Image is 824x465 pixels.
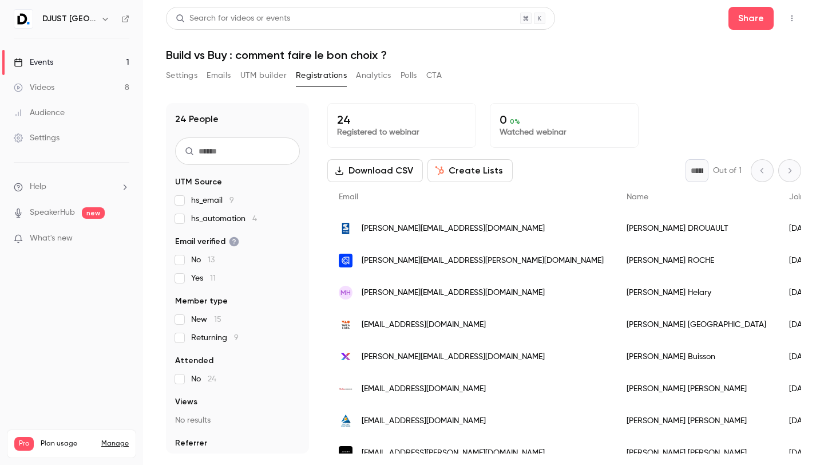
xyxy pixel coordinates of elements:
span: hs_email [191,195,234,206]
span: No [191,373,216,385]
img: roederer.fr [339,414,352,428]
p: 0 [500,113,629,127]
img: jimmyfairly.com [339,446,352,460]
div: Search for videos or events [176,13,290,25]
span: MH [340,287,351,298]
span: 4 [252,215,257,223]
li: help-dropdown-opener [14,181,129,193]
img: auchan.fr [339,382,352,396]
span: Member type [175,295,228,307]
h6: DJUST [GEOGRAPHIC_DATA] [42,13,96,25]
img: algolia.com [339,254,352,267]
div: [PERSON_NAME] Helary [615,277,778,309]
p: Out of 1 [713,165,742,176]
span: [EMAIL_ADDRESS][DOMAIN_NAME] [362,383,486,395]
img: DJUST France [14,10,33,28]
div: Events [14,57,53,68]
div: [PERSON_NAME] [PERSON_NAME] [615,373,778,405]
span: Referrer [175,438,207,449]
span: Views [175,396,197,408]
div: Videos [14,82,54,93]
p: Registered to webinar [337,127,466,138]
span: new [82,207,105,219]
span: Email verified [175,236,239,247]
span: Pro [14,437,34,451]
span: No [191,254,215,266]
button: Registrations [296,66,347,85]
span: [PERSON_NAME][EMAIL_ADDRESS][PERSON_NAME][DOMAIN_NAME] [362,255,604,267]
span: Help [30,181,46,193]
button: UTM builder [240,66,287,85]
span: [EMAIL_ADDRESS][DOMAIN_NAME] [362,415,486,427]
button: Create Lists [427,159,513,182]
span: 9 [229,196,234,204]
a: Manage [101,439,129,448]
img: socoda.com [339,222,352,235]
span: 24 [208,375,216,383]
span: Plan usage [41,439,94,448]
span: [EMAIL_ADDRESS][DOMAIN_NAME] [362,319,486,331]
span: UTM Source [175,176,222,188]
span: hs_automation [191,213,257,224]
span: Attended [175,355,213,367]
span: 13 [208,256,215,264]
a: SpeakerHub [30,207,75,219]
p: No results [175,415,300,426]
span: New [191,314,221,325]
span: [PERSON_NAME][EMAIL_ADDRESS][DOMAIN_NAME] [362,287,545,299]
button: Share [728,7,774,30]
span: [PERSON_NAME][EMAIL_ADDRESS][DOMAIN_NAME] [362,351,545,363]
img: t-a-o.com [339,318,352,332]
img: inovexus.com [339,350,352,364]
button: Polls [401,66,417,85]
span: [PERSON_NAME][EMAIL_ADDRESS][DOMAIN_NAME] [362,223,545,235]
span: Yes [191,273,216,284]
div: [PERSON_NAME] Buisson [615,341,778,373]
div: [PERSON_NAME] [PERSON_NAME] [615,405,778,437]
span: 9 [234,334,239,342]
h1: 24 People [175,112,219,126]
button: Analytics [356,66,391,85]
button: Download CSV [327,159,423,182]
button: Settings [166,66,197,85]
h1: Build vs Buy : comment faire le bon choix ? [166,48,801,62]
div: [PERSON_NAME] ROCHE [615,245,778,277]
iframe: Noticeable Trigger [116,234,129,244]
span: 0 % [510,117,520,125]
span: [EMAIL_ADDRESS][PERSON_NAME][DOMAIN_NAME] [362,447,545,459]
button: Emails [207,66,231,85]
span: Name [627,193,648,201]
div: Audience [14,107,65,119]
span: Returning [191,332,239,344]
p: Watched webinar [500,127,629,138]
p: 24 [337,113,466,127]
span: Email [339,193,358,201]
span: 11 [210,274,216,282]
span: What's new [30,232,73,245]
span: 15 [214,316,221,324]
div: [PERSON_NAME] [GEOGRAPHIC_DATA] [615,309,778,341]
div: [PERSON_NAME] DROUAULT [615,212,778,245]
div: Settings [14,132,60,144]
button: CTA [426,66,442,85]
